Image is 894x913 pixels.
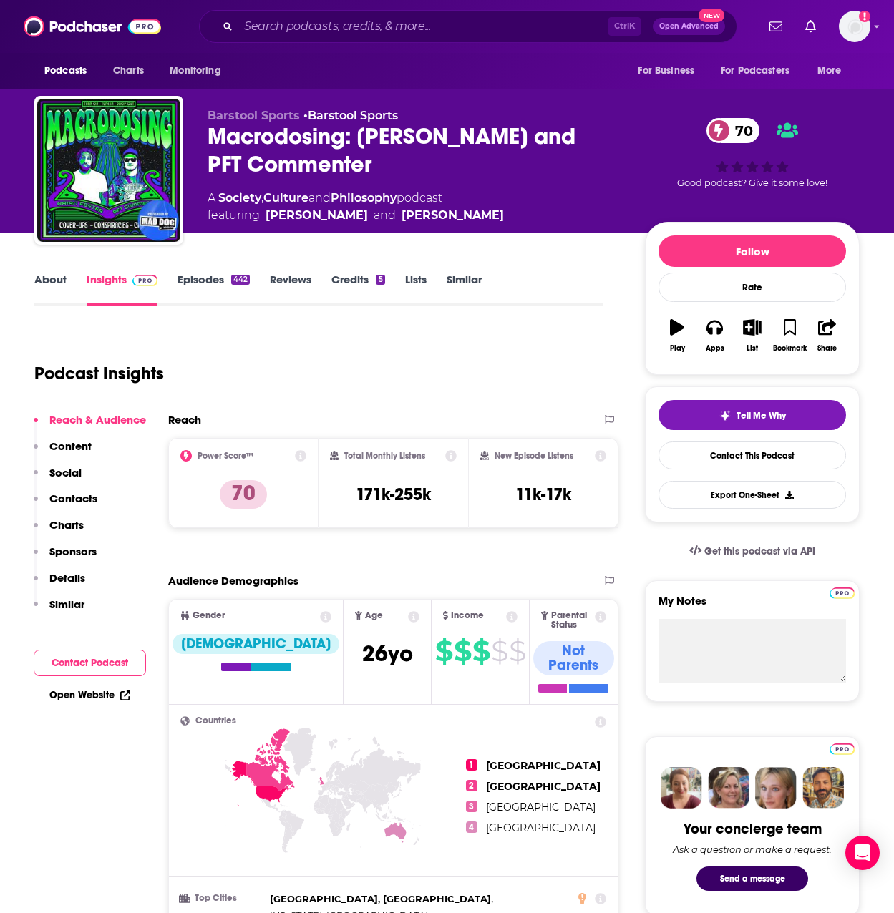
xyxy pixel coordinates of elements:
[653,18,725,35] button: Open AdvancedNew
[466,821,477,833] span: 4
[173,634,339,654] div: [DEMOGRAPHIC_DATA]
[764,14,788,39] a: Show notifications dropdown
[661,767,702,809] img: Sydney Profile
[49,545,97,558] p: Sponsors
[44,61,87,81] span: Podcasts
[817,344,837,353] div: Share
[533,641,613,675] div: Not Parents
[195,716,236,726] span: Countries
[659,273,846,302] div: Rate
[49,492,97,505] p: Contacts
[673,844,832,855] div: Ask a question or make a request.
[486,780,601,793] span: [GEOGRAPHIC_DATA]
[199,10,737,43] div: Search podcasts, credits, & more...
[362,640,413,668] span: 26 yo
[331,191,397,205] a: Philosophy
[495,451,573,461] h2: New Episode Listens
[659,23,719,30] span: Open Advanced
[34,273,67,306] a: About
[706,118,760,143] a: 70
[49,597,84,611] p: Similar
[49,689,130,701] a: Open Website
[34,650,146,676] button: Contact Podcast
[659,310,696,361] button: Play
[113,61,144,81] span: Charts
[696,866,808,891] button: Send a message
[486,821,596,834] span: [GEOGRAPHIC_DATA]
[515,484,571,505] h3: 11k-17k
[809,310,846,361] button: Share
[721,118,760,143] span: 70
[800,14,822,39] a: Show notifications dropdown
[34,571,85,597] button: Details
[721,61,789,81] span: For Podcasters
[24,13,161,40] img: Podchaser - Follow, Share and Rate Podcasts
[659,441,846,469] a: Contact This Podcast
[331,273,384,306] a: Credits5
[845,836,880,870] div: Open Intercom Messenger
[37,99,180,242] img: Macrodosing: Arian Foster and PFT Commenter
[719,410,731,421] img: tell me why sparkle
[208,207,504,224] span: featuring
[839,11,870,42] span: Logged in as PUPPublicity
[180,894,264,903] h3: Top Cities
[231,275,250,285] div: 442
[402,207,504,224] div: [PERSON_NAME]
[218,191,261,205] a: Society
[608,17,641,36] span: Ctrl K
[270,273,311,306] a: Reviews
[270,893,491,904] span: [GEOGRAPHIC_DATA], [GEOGRAPHIC_DATA]
[677,177,827,188] span: Good podcast? Give it some love!
[509,640,525,663] span: $
[678,534,827,569] a: Get this podcast via API
[374,207,396,224] span: and
[49,413,146,426] p: Reach & Audience
[451,611,484,620] span: Income
[178,273,250,306] a: Episodes442
[454,640,471,663] span: $
[220,480,267,509] p: 70
[160,57,239,84] button: open menu
[699,9,724,22] span: New
[486,801,596,814] span: [GEOGRAPHIC_DATA]
[734,310,771,361] button: List
[356,484,431,505] h3: 171k-255k
[49,518,84,532] p: Charts
[472,640,490,663] span: $
[447,273,482,306] a: Similar
[755,767,797,809] img: Jules Profile
[34,363,164,384] h1: Podcast Insights
[638,61,694,81] span: For Business
[659,594,846,619] label: My Notes
[238,15,608,38] input: Search podcasts, credits, & more...
[684,820,822,838] div: Your concierge team
[168,413,201,426] h2: Reach
[773,344,807,353] div: Bookmark
[466,780,477,791] span: 2
[670,344,685,353] div: Play
[830,741,855,755] a: Pro website
[193,611,225,620] span: Gender
[830,587,855,599] img: Podchaser Pro
[645,109,860,198] div: 70Good podcast? Give it some love!
[491,640,507,663] span: $
[263,191,308,205] a: Culture
[659,481,846,509] button: Export One-Sheet
[708,767,749,809] img: Barbara Profile
[34,57,105,84] button: open menu
[830,585,855,599] a: Pro website
[104,57,152,84] a: Charts
[261,191,263,205] span: ,
[168,574,298,587] h2: Audience Demographics
[551,611,592,630] span: Parental Status
[34,597,84,624] button: Similar
[49,466,82,479] p: Social
[830,743,855,755] img: Podchaser Pro
[706,344,724,353] div: Apps
[198,451,253,461] h2: Power Score™
[711,57,810,84] button: open menu
[34,518,84,545] button: Charts
[405,273,427,306] a: Lists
